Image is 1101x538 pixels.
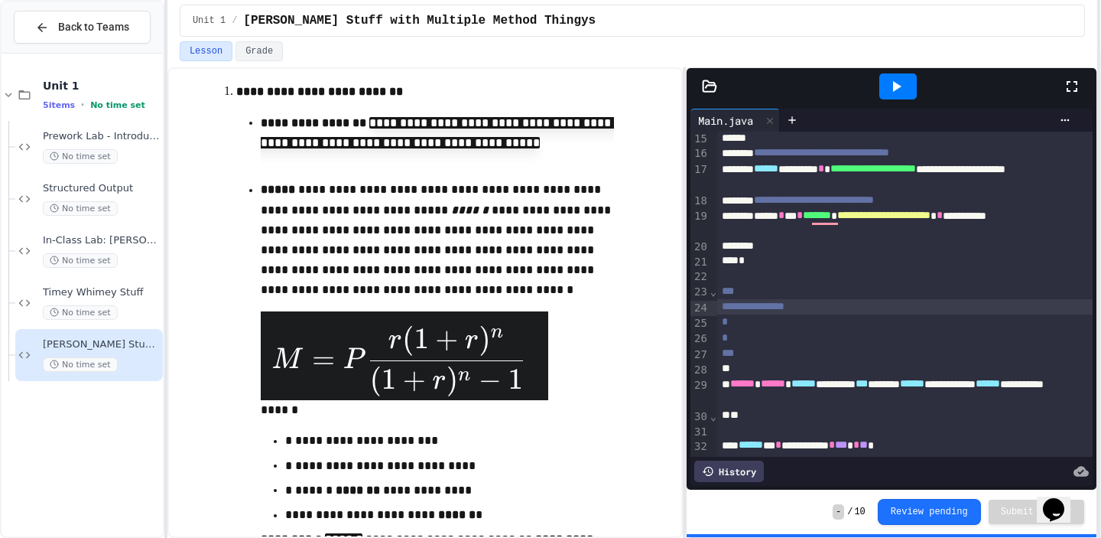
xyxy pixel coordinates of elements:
[43,201,118,216] span: No time set
[14,11,151,44] button: Back to Teams
[878,499,981,525] button: Review pending
[710,285,717,298] span: Fold line
[1037,477,1086,523] iframe: chat widget
[690,316,710,331] div: 25
[90,100,145,110] span: No time set
[43,338,160,351] span: [PERSON_NAME] Stuff with Multiple Method Thingys
[690,347,710,363] div: 27
[43,234,160,247] span: In-Class Lab: [PERSON_NAME] Stuff
[43,130,160,143] span: Prework Lab - Introducing Errors
[690,285,710,300] div: 23
[690,409,710,425] div: 30
[235,41,283,61] button: Grade
[43,100,75,110] span: 5 items
[690,363,710,378] div: 28
[694,461,764,482] div: History
[43,305,118,320] span: No time set
[690,269,710,285] div: 22
[690,109,780,132] div: Main.java
[43,149,118,164] span: No time set
[690,132,710,147] div: 15
[43,253,118,268] span: No time set
[58,19,129,35] span: Back to Teams
[847,506,853,518] span: /
[193,15,226,27] span: Unit 1
[690,255,710,270] div: 21
[243,11,596,30] span: Mathy Stuff with Multiple Method Thingys
[690,331,710,347] div: 26
[690,439,710,455] div: 32
[1001,506,1073,518] span: Submit Answer
[180,41,232,61] button: Lesson
[43,79,160,93] span: Unit 1
[690,146,710,161] div: 16
[43,357,118,372] span: No time set
[690,301,710,316] div: 24
[690,209,710,240] div: 19
[690,378,710,409] div: 29
[690,194,710,209] div: 18
[690,240,710,255] div: 20
[989,500,1085,524] button: Submit Answer
[232,15,237,27] span: /
[81,99,84,111] span: •
[854,506,865,518] span: 10
[690,162,710,194] div: 17
[710,410,717,422] span: Fold line
[833,504,844,520] span: -
[690,112,761,129] div: Main.java
[690,455,710,471] div: 33
[43,286,160,299] span: Timey Whimey Stuff
[690,425,710,440] div: 31
[43,182,160,195] span: Structured Output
